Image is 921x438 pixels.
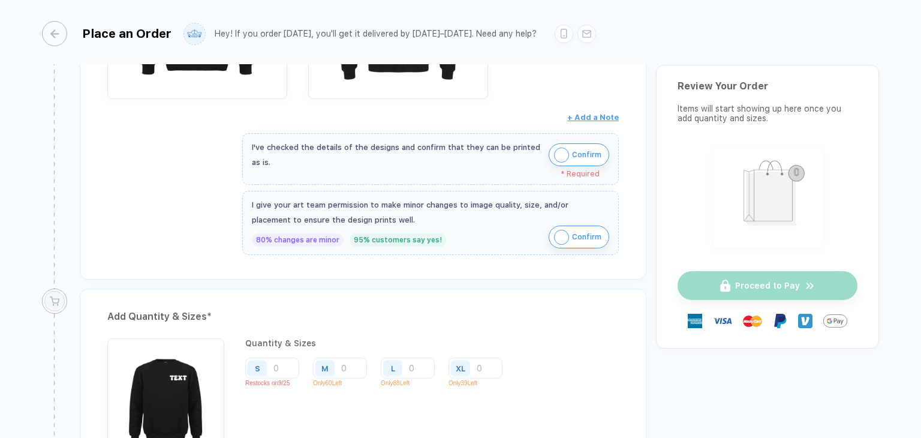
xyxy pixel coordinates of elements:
img: Paypal [773,314,787,328]
button: iconConfirm [549,143,609,166]
div: S [255,364,260,373]
img: shopping_bag.png [718,152,817,239]
div: 95% customers say yes! [350,233,446,247]
img: express [688,314,702,328]
img: Venmo [798,314,812,328]
p: Restocks on 9/25 [245,380,308,386]
span: + Add a Note [567,113,619,122]
img: visa [713,311,732,331]
div: Quantity & Sizes [245,338,511,348]
span: Confirm [572,227,601,247]
div: Add Quantity & Sizes [107,307,619,326]
div: Review Your Order [678,80,857,92]
div: 80% changes are minor [252,233,344,247]
div: Place an Order [82,26,171,41]
div: * Required [252,170,600,178]
div: I give your art team permission to make minor changes to image quality, size, and/or placement to... [252,197,609,227]
div: Items will start showing up here once you add quantity and sizes. [678,104,857,123]
div: Hey! If you order [DATE], you'll get it delivered by [DATE]–[DATE]. Need any help? [215,29,537,39]
img: master-card [743,311,762,331]
p: Only 88 Left [381,380,444,386]
div: I've checked the details of the designs and confirm that they can be printed as is. [252,140,543,170]
div: XL [456,364,465,373]
div: M [321,364,329,373]
img: icon [554,230,569,245]
img: user profile [184,23,205,44]
p: Only 60 Left [313,380,376,386]
img: Google Pay [823,309,847,333]
div: L [391,364,395,373]
p: Only 39 Left [449,380,511,386]
span: Confirm [572,145,601,164]
button: + Add a Note [567,108,619,127]
button: iconConfirm [549,226,609,248]
img: icon [554,148,569,163]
